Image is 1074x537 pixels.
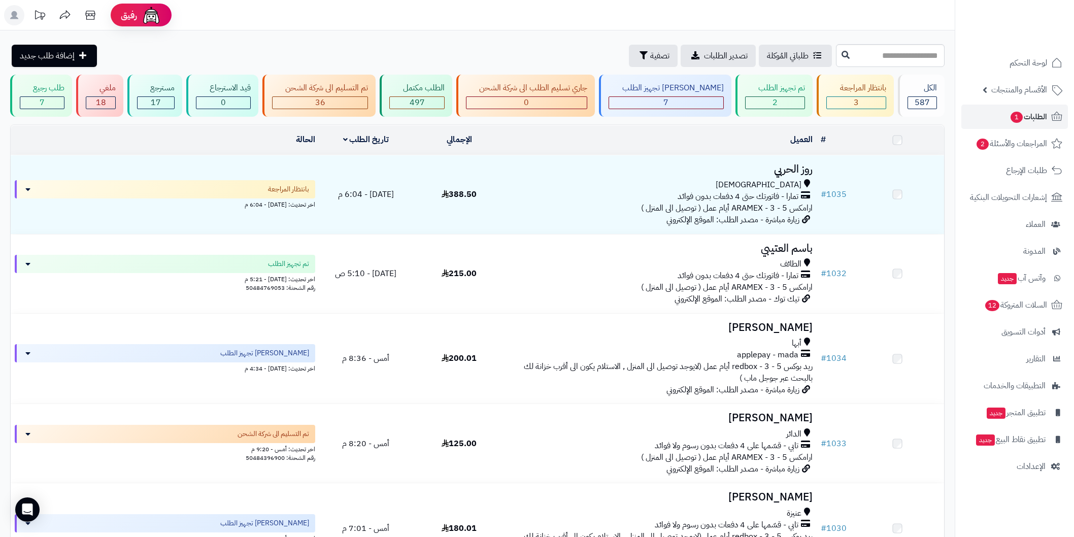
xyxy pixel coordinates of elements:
[961,185,1068,210] a: إشعارات التحويلات البنكية
[141,5,161,25] img: ai-face.png
[1001,325,1046,339] span: أدوات التسويق
[27,5,52,28] a: تحديثات المنصة
[737,349,798,361] span: applepay - mada
[961,51,1068,75] a: لوحة التحكم
[447,133,472,146] a: الإجمالي
[246,453,315,462] span: رقم الشحنة: 50484396900
[510,243,813,254] h3: باسم العتيبي
[908,82,937,94] div: الكل
[268,259,309,269] span: تم تجهيز الطلب
[961,320,1068,344] a: أدوات التسويق
[315,96,325,109] span: 36
[246,283,315,292] span: رقم الشحنة: 50484769053
[335,267,396,280] span: [DATE] - 5:10 ص
[272,82,368,94] div: تم التسليم الى شركة الشحن
[442,267,477,280] span: 215.00
[655,440,798,452] span: تابي - قسّمها على 4 دفعات بدون رسوم ولا فوائد
[961,266,1068,290] a: وآتس آبجديد
[961,239,1068,263] a: المدونة
[826,82,886,94] div: بانتظار المراجعة
[15,362,315,373] div: اخر تحديث: [DATE] - 4:34 م
[20,97,64,109] div: 7
[821,438,847,450] a: #1033
[629,45,678,67] button: تصفية
[641,202,813,214] span: ارامكس ARAMEX - 3 - 5 أيام عمل ( توصيل الى المنزل )
[138,97,174,109] div: 17
[704,50,748,62] span: تصدير الطلبات
[678,191,798,203] span: تمارا - فاتورتك حتى 4 دفعات بدون فوائد
[915,96,930,109] span: 587
[792,338,801,349] span: أبها
[343,133,389,146] a: تاريخ الطلب
[220,348,309,358] span: [PERSON_NAME] تجهيز الطلب
[821,188,826,200] span: #
[961,212,1068,237] a: العملاء
[125,75,184,117] a: مسترجع 17
[984,379,1046,393] span: التطبيقات والخدمات
[985,300,999,311] span: 12
[466,82,587,94] div: جاري تسليم الطلب الى شركة الشحن
[786,428,801,440] span: الدائر
[815,75,895,117] a: بانتظار المراجعة 3
[15,443,315,454] div: اخر تحديث: أمس - 9:20 م
[221,96,226,109] span: 0
[342,438,389,450] span: أمس - 8:20 م
[86,82,115,94] div: ملغي
[821,522,847,534] a: #1030
[821,267,826,280] span: #
[442,352,477,364] span: 200.01
[442,522,477,534] span: 180.01
[655,519,798,531] span: تابي - قسّمها على 4 دفعات بدون رسوم ولا فوائد
[641,281,813,293] span: ارامكس ARAMEX - 3 - 5 أيام عمل ( توصيل الى المنزل )
[466,97,587,109] div: 0
[121,9,137,21] span: رفيق
[961,158,1068,183] a: طلبات الإرجاع
[184,75,260,117] a: قيد الاسترجاع 0
[961,131,1068,156] a: المراجعات والأسئلة2
[821,522,826,534] span: #
[40,96,45,109] span: 7
[510,491,813,503] h3: [PERSON_NAME]
[759,45,832,67] a: طلباتي المُوكلة
[780,258,801,270] span: الطائف
[220,518,309,528] span: [PERSON_NAME] تجهيز الطلب
[260,75,378,117] a: تم التسليم الى شركة الشحن 36
[821,352,826,364] span: #
[997,271,1046,285] span: وآتس آب
[970,190,1047,205] span: إشعارات التحويلات البنكية
[1023,244,1046,258] span: المدونة
[137,82,175,94] div: مسترجع
[854,96,859,109] span: 3
[609,97,723,109] div: 7
[998,273,1017,284] span: جديد
[1026,217,1046,231] span: العملاء
[986,406,1046,420] span: تطبيق المتجر
[338,188,394,200] span: [DATE] - 6:04 م
[767,50,809,62] span: طلباتي المُوكلة
[609,82,723,94] div: [PERSON_NAME] تجهيز الطلب
[961,105,1068,129] a: الطلبات1
[510,412,813,424] h3: [PERSON_NAME]
[524,96,529,109] span: 0
[991,83,1047,97] span: الأقسام والمنتجات
[975,432,1046,447] span: تطبيق نقاط البيع
[827,97,885,109] div: 3
[961,427,1068,452] a: تطبيق نقاط البيعجديد
[390,97,444,109] div: 497
[15,198,315,209] div: اخر تحديث: [DATE] - 6:04 م
[961,454,1068,479] a: الإعدادات
[787,508,801,519] span: عنيزة
[666,463,799,475] span: زيارة مباشرة - مصدر الطلب: الموقع الإلكتروني
[15,273,315,284] div: اخر تحديث: [DATE] - 5:21 م
[961,400,1068,425] a: تطبيق المتجرجديد
[268,184,309,194] span: بانتظار المراجعة
[666,214,799,226] span: زيارة مباشرة - مصدر الطلب: الموقع الإلكتروني
[896,75,947,117] a: الكل587
[524,360,813,384] span: ريد بوكس redbox - 3 - 5 أيام عمل (لايوجد توصيل الى المنزل , الاستلام يكون الى أقرب خزانة لك بالبح...
[1011,112,1023,123] span: 1
[821,188,847,200] a: #1035
[342,352,389,364] span: أمس - 8:36 م
[296,133,315,146] a: الحالة
[961,293,1068,317] a: السلات المتروكة12
[987,408,1005,419] span: جديد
